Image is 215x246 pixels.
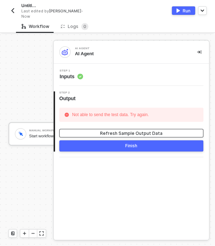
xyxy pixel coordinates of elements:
[60,69,83,72] span: Step 1
[10,8,16,13] img: back
[197,50,201,54] span: icon-collapse-right
[81,23,88,30] sup: 0
[29,129,82,132] div: Manual Workflow
[59,91,78,94] span: Step 2
[31,231,35,235] span: icon-minus
[17,131,24,137] img: icon
[54,69,209,80] div: Step 1Inputs
[60,73,83,80] span: Inputs
[75,47,181,50] div: AI Agent
[62,49,68,55] img: integration-icon
[172,6,195,15] button: activateRun
[21,8,91,19] div: Last edited by - Now
[125,143,137,149] div: Finish
[22,231,27,235] span: icon-play
[49,8,81,13] span: [PERSON_NAME]
[21,2,38,8] span: Untitled Workflow
[70,109,150,120] div: Not able to send the test data. Try again.
[183,8,191,14] div: Run
[59,95,78,102] span: Output
[59,140,203,151] button: Finish
[54,91,209,151] div: Step 2Output Not able to send the test data. Try again.Refresh Sample Output DataFinish
[176,8,180,13] img: activate
[9,6,17,15] button: back
[59,129,203,137] button: Refresh Sample Output Data
[22,24,49,29] div: Workflow
[29,134,82,138] div: Start workflow
[75,51,186,57] div: AI Agent
[61,23,88,30] div: Logs
[100,130,162,136] div: Refresh Sample Output Data
[39,231,44,235] span: icon-expand
[65,113,69,117] span: minus-circle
